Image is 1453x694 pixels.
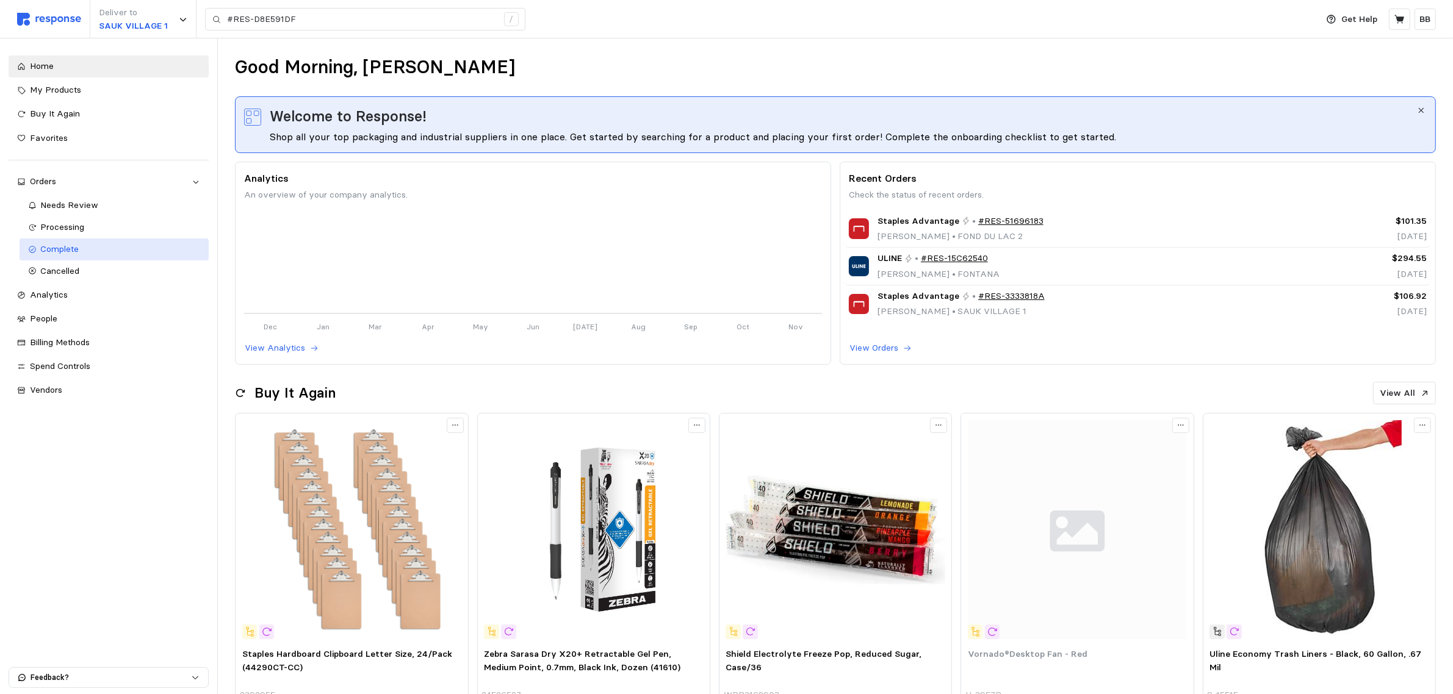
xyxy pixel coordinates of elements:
img: sp168452626_sc7 [484,420,703,639]
p: Check the status of recent orders. [849,188,1427,202]
span: • [950,306,957,317]
tspan: Apr [422,322,434,331]
p: • [972,290,976,303]
p: BB [1420,13,1431,26]
span: Complete [41,243,79,254]
span: Zebra Sarasa Dry X20+ Retractable Gel Pen, Medium Point, 0.7mm, Black Ink, Dozen (41610) [484,648,680,673]
a: Complete [20,238,209,260]
span: Billing Methods [30,337,90,348]
span: Analytics [30,289,68,300]
tspan: Mar [369,322,382,331]
a: Spend Controls [9,356,209,377]
p: [DATE] [1289,230,1427,243]
button: Feedback? [9,668,208,687]
a: Cancelled [20,260,209,282]
span: Buy It Again [30,108,80,119]
p: View Orders [849,342,898,355]
a: Buy It Again [9,103,209,125]
span: Staples Advantage [878,290,959,303]
span: My Products [30,84,81,95]
tspan: Oct [737,322,750,331]
input: Search for a product name or SKU [227,9,497,30]
h1: Good Morning, [PERSON_NAME] [235,55,515,79]
tspan: Dec [264,322,277,331]
p: • [915,252,918,265]
p: $101.35 [1289,215,1427,228]
div: Shop all your top packaging and industrial suppliers in one place. Get started by searching for a... [270,129,1416,144]
a: Needs Review [20,195,209,216]
a: #RES-51696183 [978,215,1044,228]
p: [DATE] [1289,268,1427,281]
button: Get Help [1319,8,1385,31]
p: An overview of your company analytics. [244,188,822,202]
p: Feedback? [31,672,191,683]
p: [PERSON_NAME] FOND DU LAC 2 [878,230,1044,243]
img: svg%3e [968,420,1187,639]
span: Cancelled [41,265,80,276]
span: People [30,313,57,324]
a: Home [9,55,209,77]
div: / [504,12,519,27]
p: Get Help [1342,13,1378,26]
img: ULINE [849,256,869,276]
img: svg%3e [244,109,261,126]
p: [PERSON_NAME] SAUK VILLAGE 1 [878,305,1045,318]
tspan: Jun [527,322,539,331]
p: View All [1380,387,1416,400]
a: Orders [9,171,209,193]
button: View All [1373,382,1436,405]
span: Uline Economy Trash Liners - Black, 60 Gallon, .67 Mil [1210,648,1421,673]
img: D14E93A1-223E-456D-86EC87BAE53EAA62_sc7 [242,420,461,639]
tspan: May [473,322,488,331]
span: Home [30,60,54,71]
img: Staples Advantage [849,218,869,238]
p: View Analytics [245,342,305,355]
span: Vornado®Desktop Fan - Red [968,648,1087,659]
p: • [972,215,976,228]
p: Recent Orders [849,171,1427,186]
img: ORN_965-02-04-01-36-MX.webp [726,420,945,639]
span: ULINE [878,252,902,265]
button: View Analytics [244,341,319,356]
span: Spend Controls [30,360,90,371]
a: Processing [20,216,209,238]
a: Analytics [9,284,209,306]
p: Deliver to [99,6,168,20]
a: Favorites [9,127,209,149]
span: Staples Advantage [878,215,959,228]
a: Billing Methods [9,332,209,354]
p: [DATE] [1289,305,1427,318]
p: SAUK VILLAGE 1 [99,20,168,33]
tspan: Aug [631,322,646,331]
span: Favorites [30,132,68,143]
span: Staples Hardboard Clipboard Letter Size, 24/Pack (44290CT-CC) [242,648,452,673]
span: Vendors [30,384,62,395]
span: • [950,268,957,279]
tspan: Jan [317,322,330,331]
tspan: Nov [788,322,803,331]
a: #RES-3333818A [978,290,1045,303]
span: Welcome to Response! [270,106,427,127]
span: Needs Review [41,199,99,210]
h2: Buy It Again [254,384,336,402]
span: Processing [41,221,85,232]
img: svg%3e [17,13,81,26]
p: $106.92 [1289,290,1427,303]
a: Vendors [9,379,209,401]
tspan: Sep [684,322,698,331]
button: View Orders [849,341,912,356]
a: My Products [9,79,209,101]
a: #RES-15C62540 [921,252,988,265]
img: Staples Advantage [849,294,869,314]
span: • [950,231,957,241]
p: [PERSON_NAME] FONTANA [878,268,1000,281]
a: People [9,308,209,330]
span: Shield Electrolyte Freeze Pop, Reduced Sugar, Case/36 [726,648,921,673]
tspan: [DATE] [574,322,598,331]
p: $294.55 [1289,252,1427,265]
img: S-15515 [1210,420,1429,639]
button: BB [1415,9,1436,30]
p: Analytics [244,171,822,186]
div: Orders [30,175,187,188]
